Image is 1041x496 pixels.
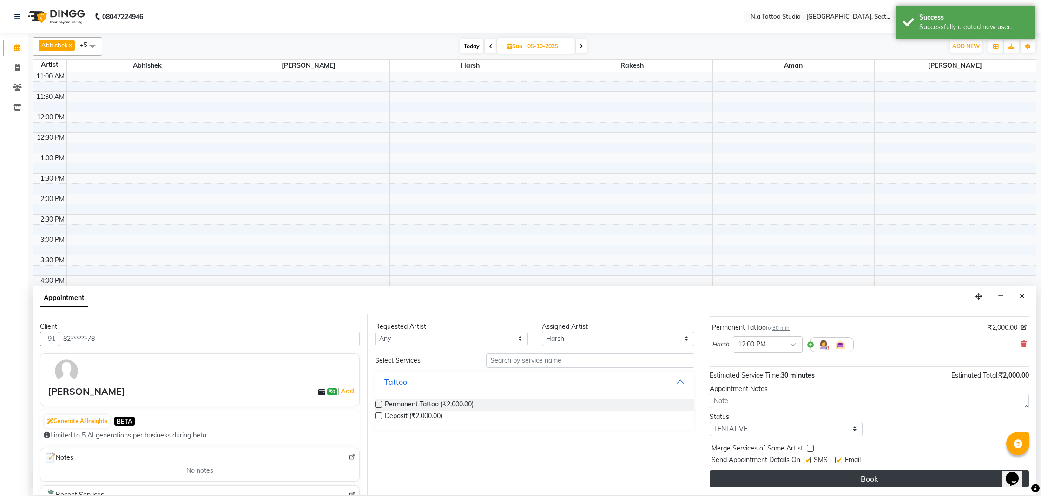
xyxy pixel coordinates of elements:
[24,4,87,30] img: logo
[845,455,861,467] span: Email
[390,60,551,72] span: Harsh
[875,60,1036,72] span: [PERSON_NAME]
[1002,459,1032,487] iframe: chat widget
[551,60,712,72] span: Rakesh
[337,385,356,397] span: |
[712,444,803,455] span: Merge Services of Same Artist
[39,153,66,163] div: 1:00 PM
[40,290,88,307] span: Appointment
[39,194,66,204] div: 2:00 PM
[952,43,980,50] span: ADD NEW
[375,322,528,332] div: Requested Artist
[59,332,360,346] input: Search by Name/Mobile/Email/Code
[44,431,356,440] div: Limited to 5 AI generations per business during beta.
[951,371,999,379] span: Estimated Total:
[950,40,982,53] button: ADD NEW
[384,376,407,387] div: Tattoo
[385,411,442,423] span: Deposit (₹2,000.00)
[525,39,571,53] input: 2025-10-05
[41,41,68,49] span: Abhishek
[39,276,66,286] div: 4:00 PM
[35,133,66,143] div: 12:30 PM
[186,466,213,476] span: No notes
[712,455,800,467] span: Send Appointment Details On
[39,174,66,183] div: 1:30 PM
[460,39,483,53] span: Today
[542,322,695,332] div: Assigned Artist
[44,452,73,464] span: Notes
[39,235,66,245] div: 3:00 PM
[818,339,829,350] img: Hairdresser.png
[368,356,479,365] div: Select Services
[999,371,1029,379] span: ₹2,000.00
[67,60,228,72] span: Abhishek
[505,43,525,50] span: Sun
[45,415,110,428] button: Generate AI Insights
[385,399,474,411] span: Permanent Tattoo (₹2,000.00)
[814,455,828,467] span: SMS
[228,60,389,72] span: [PERSON_NAME]
[68,41,72,49] a: x
[40,322,360,332] div: Client
[114,417,135,425] span: BETA
[766,325,790,331] small: for
[80,41,94,48] span: +5
[1015,289,1029,304] button: Close
[919,22,1028,32] div: Successfully created new user.
[1021,325,1027,330] i: Edit price
[919,13,1028,22] div: Success
[102,4,143,30] b: 08047224946
[712,323,790,333] div: Permanent Tattoo
[710,412,863,422] div: Status
[53,358,80,385] img: avatar
[781,371,815,379] span: 30 minutes
[327,388,337,396] span: ₹0
[39,255,66,265] div: 3:30 PM
[48,385,125,398] div: [PERSON_NAME]
[34,72,66,81] div: 11:00 AM
[33,60,66,70] div: Artist
[713,60,874,72] span: Aman
[772,325,790,331] span: 30 min
[379,373,691,390] button: Tattoo
[710,384,1029,394] div: Appointment Notes
[988,323,1017,333] span: ₹2,000.00
[710,470,1029,487] button: Book
[39,215,66,224] div: 2:30 PM
[710,371,781,379] span: Estimated Service Time:
[339,385,356,397] a: Add
[712,340,729,349] span: Harsh
[40,332,59,346] button: +91
[486,353,694,368] input: Search by service name
[35,112,66,122] div: 12:00 PM
[34,92,66,102] div: 11:30 AM
[835,339,846,350] img: Interior.png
